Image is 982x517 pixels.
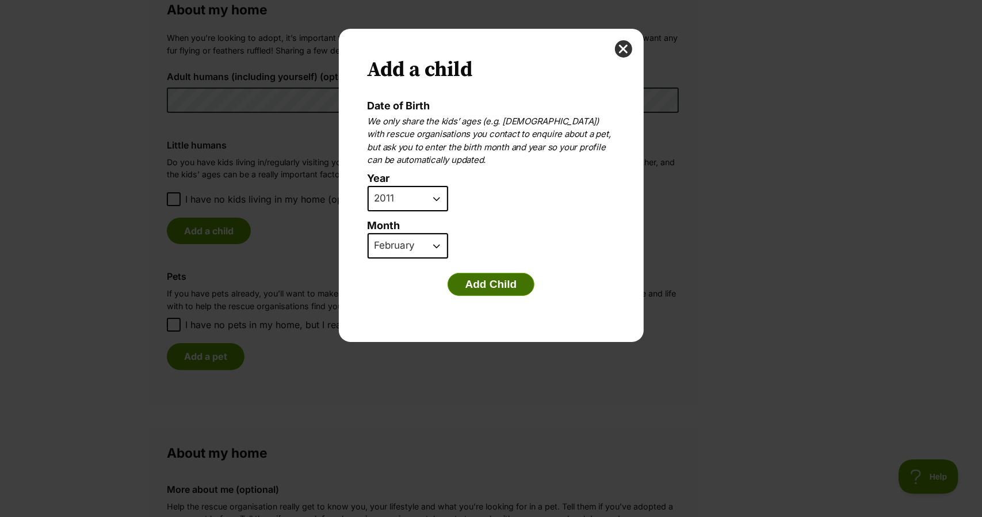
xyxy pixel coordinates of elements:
label: Year [368,173,609,185]
button: Add Child [448,273,535,296]
label: Date of Birth [368,100,430,112]
label: Month [368,220,615,232]
p: We only share the kids’ ages (e.g. [DEMOGRAPHIC_DATA]) with rescue organisations you contact to e... [368,115,615,167]
button: close [615,40,632,58]
h2: Add a child [368,58,615,83]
